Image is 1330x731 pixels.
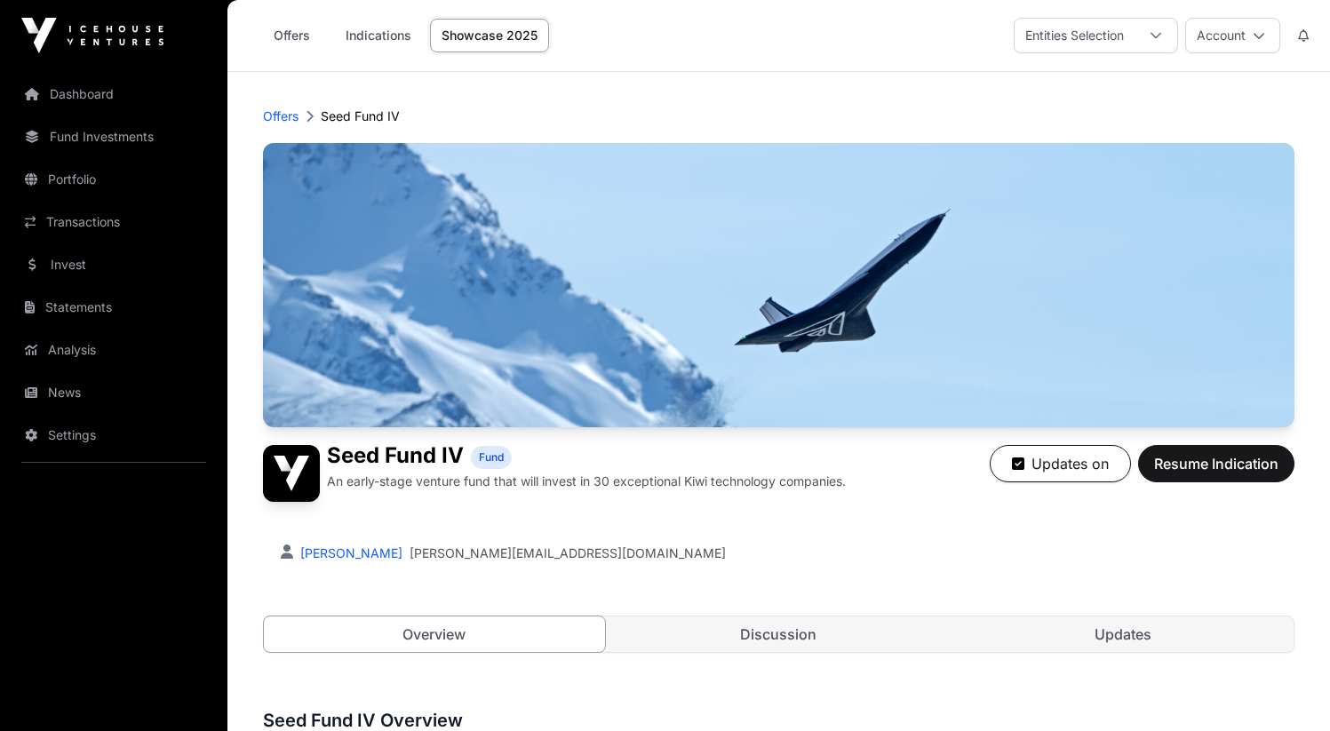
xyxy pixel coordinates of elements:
[264,616,1294,652] nav: Tabs
[410,544,726,562] a: [PERSON_NAME][EMAIL_ADDRESS][DOMAIN_NAME]
[14,203,213,242] a: Transactions
[263,445,320,502] img: Seed Fund IV
[256,19,327,52] a: Offers
[327,473,846,490] p: An early-stage venture fund that will invest in 30 exceptional Kiwi technology companies.
[14,330,213,369] a: Analysis
[14,245,213,284] a: Invest
[1154,453,1278,474] span: Resume Indication
[609,616,950,652] a: Discussion
[321,107,400,125] p: Seed Fund IV
[1138,445,1294,482] button: Resume Indication
[430,19,549,52] a: Showcase 2025
[1015,19,1135,52] div: Entities Selection
[1185,18,1280,53] button: Account
[479,450,504,465] span: Fund
[14,373,213,412] a: News
[21,18,163,53] img: Icehouse Ventures Logo
[334,19,423,52] a: Indications
[1138,463,1294,481] a: Resume Indication
[14,288,213,327] a: Statements
[14,75,213,114] a: Dashboard
[952,616,1294,652] a: Updates
[1241,646,1330,731] iframe: Chat Widget
[263,107,299,125] a: Offers
[14,117,213,156] a: Fund Investments
[297,545,402,560] a: [PERSON_NAME]
[14,416,213,455] a: Settings
[263,143,1294,427] img: Seed Fund IV
[327,445,464,469] h1: Seed Fund IV
[990,445,1131,482] button: Updates on
[263,616,606,653] a: Overview
[14,160,213,199] a: Portfolio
